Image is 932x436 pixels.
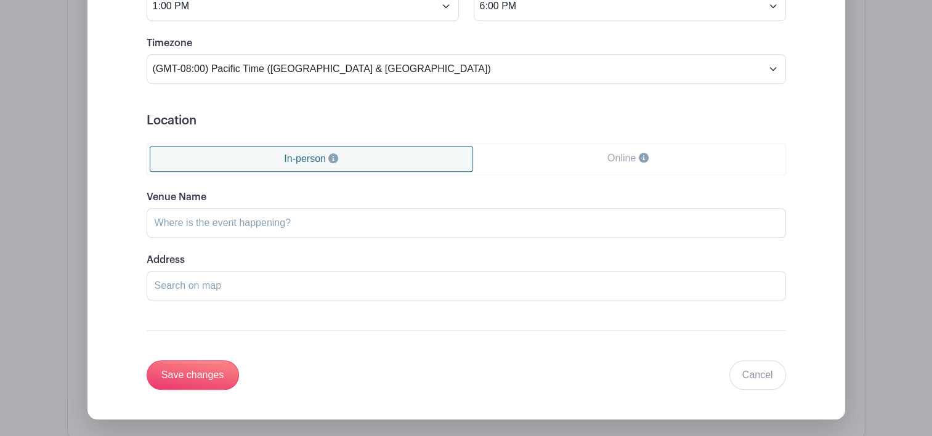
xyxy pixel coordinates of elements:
label: Venue Name [147,192,206,203]
h5: Location [147,113,786,128]
input: Search on map [147,271,786,301]
a: In-person [150,146,474,172]
label: Timezone [147,38,192,49]
a: Online [473,146,782,171]
label: Address [147,254,185,266]
a: Cancel [729,360,786,390]
input: Save changes [147,360,239,390]
input: Where is the event happening? [147,208,786,238]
